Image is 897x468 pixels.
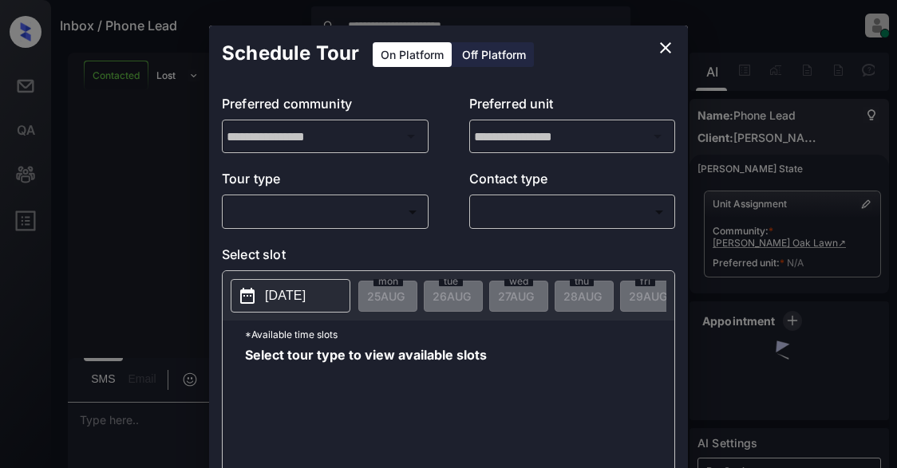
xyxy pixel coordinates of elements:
[245,321,674,348] p: *Available time slots
[222,245,675,270] p: Select slot
[373,42,452,67] div: On Platform
[222,169,429,195] p: Tour type
[222,94,429,120] p: Preferred community
[454,42,534,67] div: Off Platform
[469,94,676,120] p: Preferred unit
[209,26,372,81] h2: Schedule Tour
[231,279,350,313] button: [DATE]
[265,286,306,305] p: [DATE]
[650,32,682,64] button: close
[469,169,676,195] p: Contact type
